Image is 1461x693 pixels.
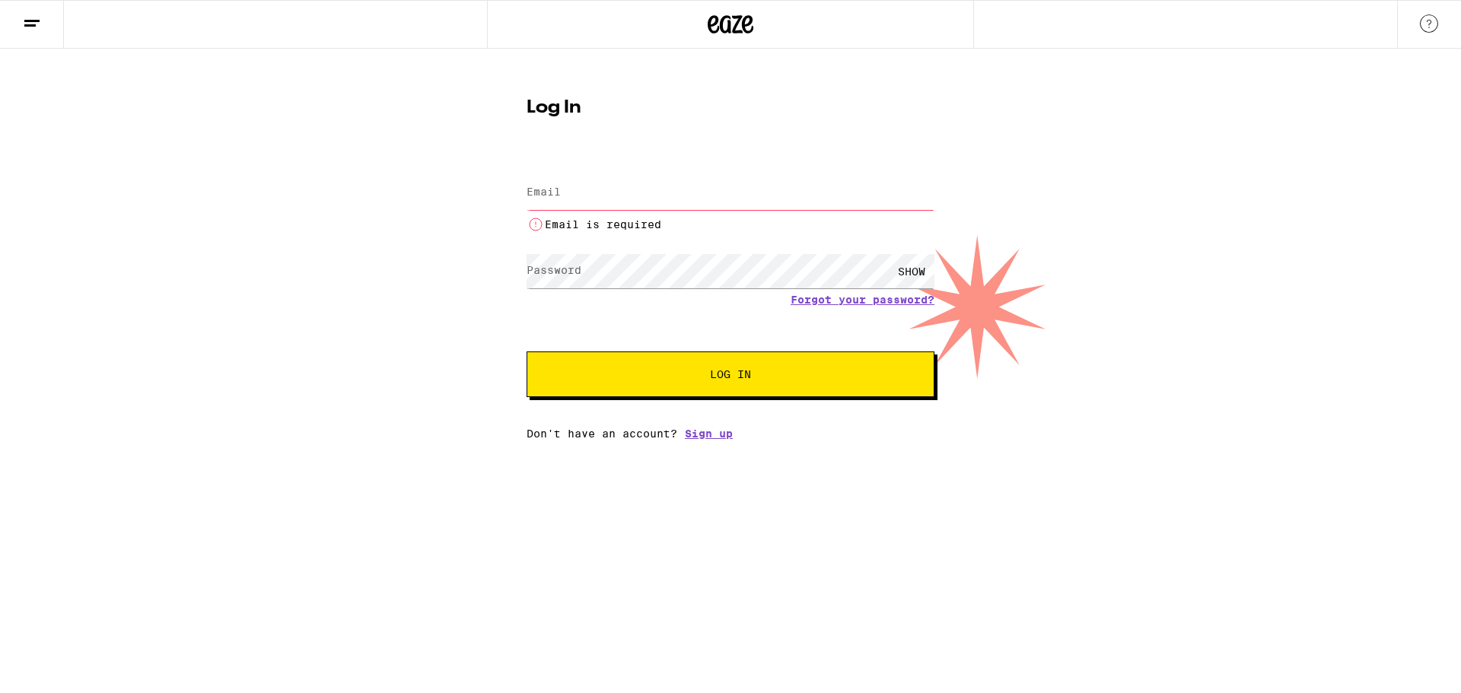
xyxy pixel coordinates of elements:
li: Email is required [527,215,934,234]
a: Sign up [685,428,733,440]
label: Email [527,186,561,198]
span: Log In [710,369,751,380]
label: Password [527,264,581,276]
input: Email [527,176,934,210]
a: Forgot your password? [791,294,934,306]
button: Log In [527,351,934,397]
div: Don't have an account? [527,428,934,440]
div: SHOW [889,254,934,288]
h1: Log In [527,99,934,117]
